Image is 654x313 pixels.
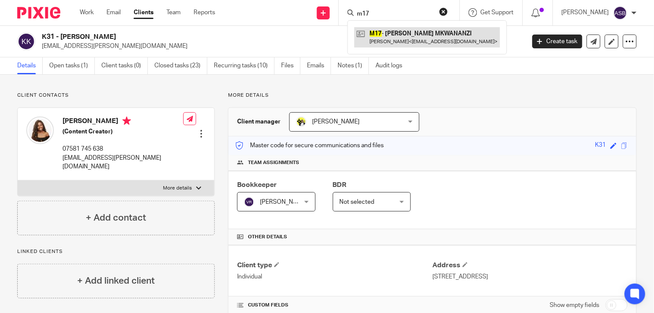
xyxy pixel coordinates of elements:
a: Recurring tasks (10) [214,57,275,74]
input: Search [356,10,434,18]
p: Client contacts [17,92,215,99]
p: Individual [237,272,432,281]
a: Reports [194,8,215,17]
img: svg%3E [244,197,254,207]
span: BDR [333,181,347,188]
button: Clear [439,7,448,16]
img: Leoni%20Kiwanuka.jpg [26,117,54,144]
a: Client tasks (0) [101,57,148,74]
span: Other details [248,234,287,240]
div: K31 [595,141,606,151]
h2: K31 - [PERSON_NAME] [42,32,424,41]
span: [PERSON_NAME] [312,119,360,125]
img: svg%3E [17,32,35,51]
a: Work [80,8,94,17]
a: Notes (1) [338,57,369,74]
span: Not selected [340,199,375,205]
h3: Client manager [237,117,281,126]
p: 07581 745 638 [63,145,183,153]
span: [PERSON_NAME] [260,199,307,205]
p: [PERSON_NAME] [562,8,609,17]
p: Master code for secure communications and files [235,141,384,150]
p: [EMAIL_ADDRESS][PERSON_NAME][DOMAIN_NAME] [63,154,183,171]
a: Open tasks (1) [49,57,95,74]
i: Primary [122,117,131,125]
a: Create task [532,35,582,48]
p: More details [163,185,192,192]
a: Clients [134,8,153,17]
p: [EMAIL_ADDRESS][PERSON_NAME][DOMAIN_NAME] [42,42,519,51]
p: Linked clients [17,248,215,255]
a: Details [17,57,43,74]
a: Closed tasks (23) [154,57,207,74]
span: Bookkeeper [237,181,277,188]
h4: + Add contact [86,211,146,224]
h4: + Add linked client [77,274,155,288]
a: Team [166,8,181,17]
label: Show empty fields [550,301,600,310]
h4: CUSTOM FIELDS [237,302,432,309]
a: Email [106,8,121,17]
h4: Address [432,261,628,270]
a: Files [281,57,300,74]
img: Carine-Starbridge.jpg [296,117,307,127]
span: Team assignments [248,159,299,166]
p: More details [228,92,637,99]
img: svg%3E [613,6,627,20]
span: Get Support [481,9,514,16]
h5: (Content Creator) [63,127,183,136]
h4: [PERSON_NAME] [63,117,183,127]
a: Emails [307,57,331,74]
p: [STREET_ADDRESS] [432,272,628,281]
a: Audit logs [376,57,409,74]
img: Pixie [17,7,60,19]
h4: Client type [237,261,432,270]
